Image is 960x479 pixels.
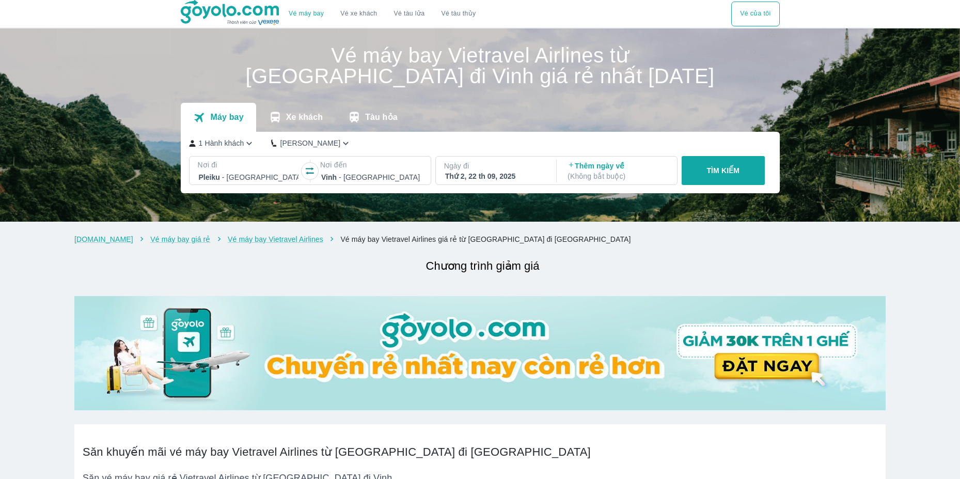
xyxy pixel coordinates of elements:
[445,171,545,181] div: Thứ 2, 22 th 09, 2025
[340,10,377,18] a: Vé xe khách
[444,161,546,171] p: Ngày đi
[228,235,323,243] a: Vé máy bay Vietravel Airlines
[568,171,668,181] p: ( Không bắt buộc )
[340,235,631,243] a: Vé máy bay Vietravel Airlines giá rẻ từ [GEOGRAPHIC_DATA] đi [GEOGRAPHIC_DATA]
[198,160,300,170] p: Nơi đi
[365,112,398,122] p: Tàu hỏa
[682,156,765,185] button: TÌM KIẾM
[706,165,739,176] p: TÌM KIẾM
[433,2,484,26] button: Vé tàu thủy
[280,138,340,148] p: [PERSON_NAME]
[150,235,210,243] a: Vé máy bay giá rẻ
[286,112,323,122] p: Xe khách
[320,160,422,170] p: Nơi đến
[189,138,255,149] button: 1 Hành khách
[210,112,243,122] p: Máy bay
[181,103,410,132] div: transportation tabs
[199,138,244,148] p: 1 Hành khách
[386,2,433,26] a: Vé tàu lửa
[280,2,484,26] div: choose transportation mode
[731,2,779,26] button: Vé của tôi
[74,296,886,410] img: banner-home
[80,257,886,275] h2: Chương trình giảm giá
[271,138,351,149] button: [PERSON_NAME]
[289,10,324,18] a: Vé máy bay
[74,234,886,244] nav: breadcrumb
[731,2,779,26] div: choose transportation mode
[83,445,877,459] h2: Săn khuyến mãi vé máy bay Vietravel Airlines từ [GEOGRAPHIC_DATA] đi [GEOGRAPHIC_DATA]
[181,45,780,86] h1: Vé máy bay Vietravel Airlines từ [GEOGRAPHIC_DATA] đi Vinh giá rẻ nhất [DATE]
[568,161,668,181] p: Thêm ngày về
[74,235,133,243] a: [DOMAIN_NAME]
